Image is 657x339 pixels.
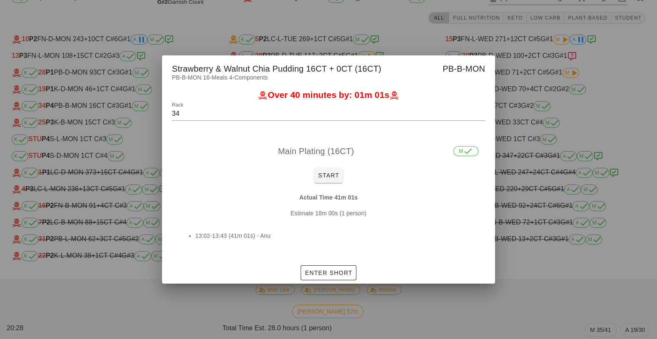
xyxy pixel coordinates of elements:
[162,73,495,90] div: PB-B-MON 16-Meals 4-Components
[443,62,485,75] span: PB-B-MON
[179,209,478,218] p: Estimate 18m 00s (1 person)
[172,102,183,108] label: Rack
[179,193,478,202] p: Actual Time 41m 01s
[162,55,495,80] div: Strawberry & Walnut Chia Pudding 16CT + 0CT (16CT)
[459,147,473,156] span: M
[318,172,339,179] span: Start
[304,269,352,276] span: Enter Short
[301,265,356,280] button: Enter Short
[172,90,485,100] h2: Over 40 minutes by: 01m 01s
[195,231,472,240] li: 13:02-13:43 (41m 01s) - Anu
[172,138,485,165] div: Main Plating (16CT)
[314,168,343,183] button: Start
